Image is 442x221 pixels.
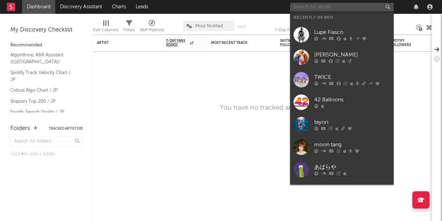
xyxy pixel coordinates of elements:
[290,113,394,136] a: tayori
[195,24,223,28] span: Most Notified
[97,41,149,45] div: Artist
[294,13,390,22] div: Recently Viewed
[10,125,30,133] div: Folders
[93,17,118,37] div: Edit Columns
[314,96,390,104] div: 42 Balloons
[391,39,415,47] div: Spotify Followers
[93,26,118,34] div: Edit Columns
[290,24,394,46] a: Lupe Fiasco
[10,51,76,65] a: Algorithmic A&R Assistant ([GEOGRAPHIC_DATA])
[10,137,83,147] input: Search for folders...
[166,39,188,47] span: 7-Day Fans Added
[124,26,135,34] div: Filters
[140,26,164,34] div: A&R Pipeline
[314,28,390,37] div: Lupe Fiasco
[314,51,390,59] div: [PERSON_NAME]
[314,73,390,82] div: TWICE
[124,17,135,37] div: Filters
[314,141,390,149] div: moon tang
[290,68,394,91] a: TWICE
[10,98,76,105] a: Shazam Top 200 / JP
[280,39,304,47] div: Instagram Followers
[290,46,394,68] a: [PERSON_NAME]
[290,181,394,203] a: HIMEGOTO
[220,104,306,112] div: You have no tracked artists.
[10,108,76,116] a: Spotify Search Virality / JP
[290,3,394,11] input: Search for artists
[10,86,76,94] a: Critical Algo Chart / JP
[290,136,394,158] a: moon tang
[275,17,327,37] div: 7-Day Fans Added (7-Day Fans Added)
[275,26,327,34] div: 7-Day Fans Added (7-Day Fans Added)
[290,91,394,113] a: 42 Balloons
[211,41,263,45] div: Most Recent Track
[10,150,83,158] div: Click to add a folder.
[49,127,83,130] button: Tracked Artists(0)
[290,158,394,181] a: あばらや
[314,163,390,172] div: あばらや
[237,25,246,29] button: Save
[10,26,83,34] div: My Discovery Checklist
[10,69,76,83] a: Spotify Track Velocity Chart / JP
[314,118,390,127] div: tayori
[140,17,164,37] div: A&R Pipeline
[10,41,83,49] div: Recommended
